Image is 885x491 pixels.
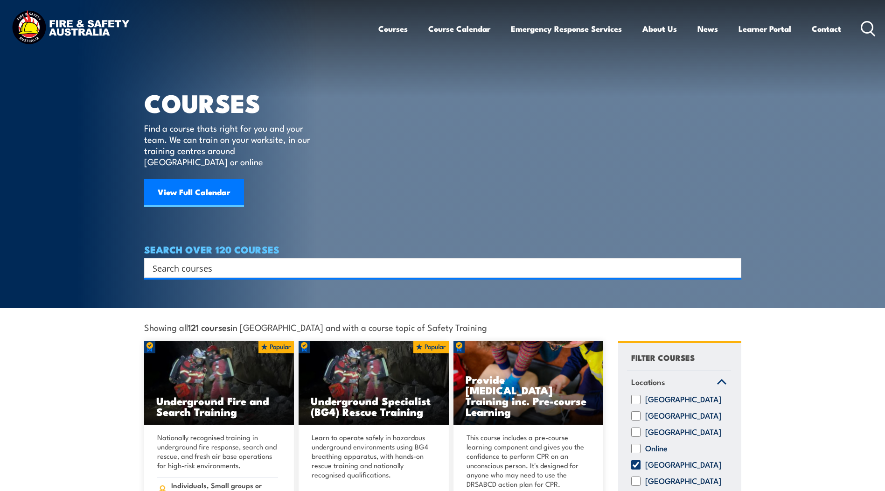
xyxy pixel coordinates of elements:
[157,433,279,470] p: Nationally recognised training in underground fire response, search and rescue, and fresh air bas...
[645,477,721,486] label: [GEOGRAPHIC_DATA]
[144,322,487,332] span: Showing all in [GEOGRAPHIC_DATA] and with a course topic of Safety Training
[453,341,604,425] img: Low Voltage Rescue and Provide CPR
[153,261,721,275] input: Search input
[645,460,721,470] label: [GEOGRAPHIC_DATA]
[725,261,738,274] button: Search magnifier button
[144,244,741,254] h4: SEARCH OVER 120 COURSES
[299,341,449,425] img: Underground mine rescue
[188,321,230,333] strong: 121 courses
[154,261,723,274] form: Search form
[144,122,314,167] p: Find a course thats right for you and your team. We can train on your worksite, in our training c...
[645,444,668,453] label: Online
[467,433,588,489] p: This course includes a pre-course learning component and gives you the confidence to perform CPR ...
[299,341,449,425] a: Underground Specialist (BG4) Rescue Training
[144,91,324,113] h1: COURSES
[311,395,437,417] h3: Underground Specialist (BG4) Rescue Training
[378,16,408,41] a: Courses
[144,179,244,207] a: View Full Calendar
[453,341,604,425] a: Provide [MEDICAL_DATA] Training inc. Pre-course Learning
[645,411,721,421] label: [GEOGRAPHIC_DATA]
[466,374,592,417] h3: Provide [MEDICAL_DATA] Training inc. Pre-course Learning
[739,16,791,41] a: Learner Portal
[312,433,433,479] p: Learn to operate safely in hazardous underground environments using BG4 breathing apparatus, with...
[428,16,490,41] a: Course Calendar
[511,16,622,41] a: Emergency Response Services
[642,16,677,41] a: About Us
[627,371,731,395] a: Locations
[144,341,294,425] img: Underground mine rescue
[812,16,841,41] a: Contact
[645,395,721,404] label: [GEOGRAPHIC_DATA]
[631,351,695,364] h4: FILTER COURSES
[156,395,282,417] h3: Underground Fire and Search Training
[631,376,665,388] span: Locations
[697,16,718,41] a: News
[144,341,294,425] a: Underground Fire and Search Training
[645,428,721,437] label: [GEOGRAPHIC_DATA]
